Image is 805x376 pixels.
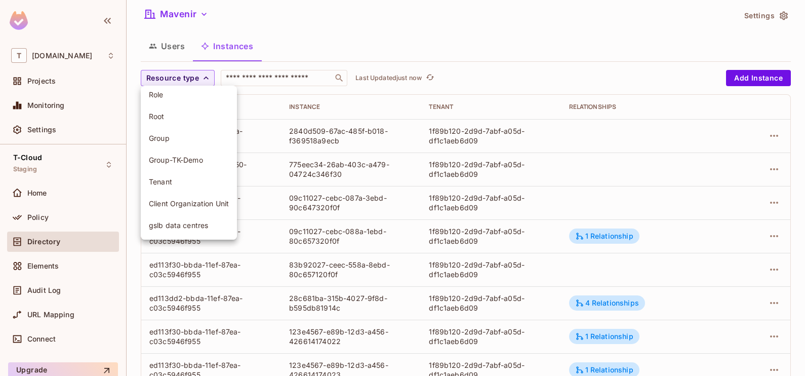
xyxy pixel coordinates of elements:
[149,90,229,99] span: Role
[149,220,229,230] span: gslb data centres
[149,177,229,186] span: Tenant
[149,155,229,165] span: Group-TK-Demo
[149,199,229,208] span: Client Organization Unit
[149,111,229,121] span: Root
[149,133,229,143] span: Group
